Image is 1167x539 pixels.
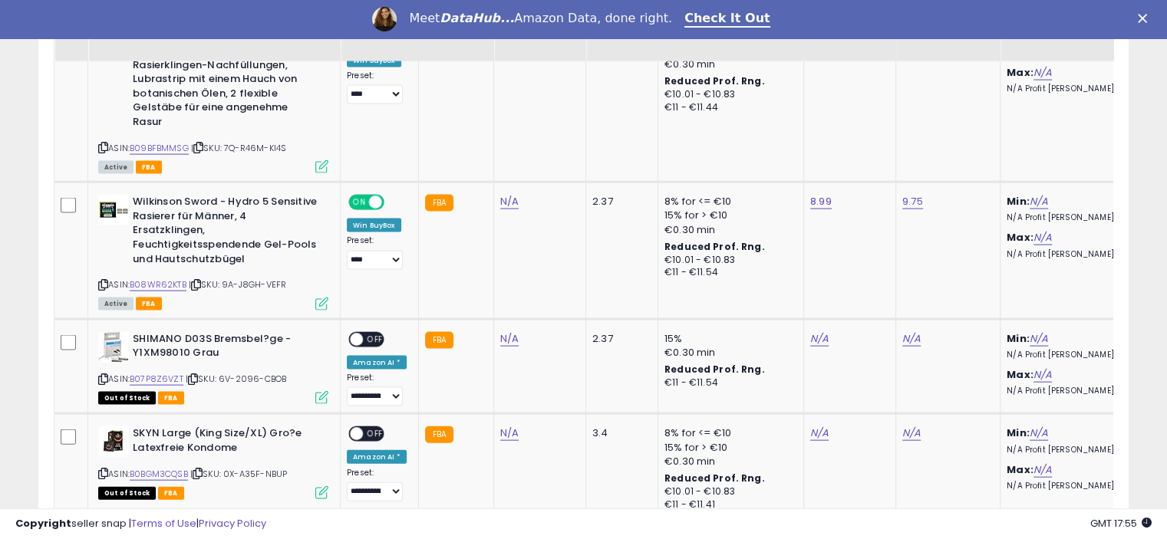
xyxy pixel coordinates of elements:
p: N/A Profit [PERSON_NAME] [1007,386,1134,396]
div: Preset: [347,373,407,407]
span: All listings that are currently out of stock and unavailable for purchase on Amazon [98,392,156,405]
div: €11 - €11.44 [664,101,792,114]
span: FBA [158,392,184,405]
strong: Copyright [15,516,71,531]
b: Max: [1007,462,1033,477]
a: N/A [1033,367,1052,383]
a: 8.99 [810,194,832,209]
p: N/A Profit [PERSON_NAME] [1007,445,1134,455]
span: FBA [136,297,162,311]
b: Reduced Prof. Rng. [664,472,765,485]
a: N/A [902,331,921,347]
div: 15% for > €10 [664,441,792,455]
div: Amazon AI * [347,356,407,370]
div: €0.30 min [664,455,792,468]
div: €0.30 min [664,346,792,360]
a: N/A [500,194,519,209]
div: Close [1138,14,1153,23]
a: N/A [1030,331,1048,347]
b: Reduced Prof. Rng. [664,240,765,253]
a: N/A [1033,230,1052,245]
a: N/A [810,331,829,347]
b: Min: [1007,331,1030,346]
div: 15% for > €10 [664,209,792,222]
a: Terms of Use [131,516,196,531]
div: 3.4 [592,426,646,440]
b: Reduced Prof. Rng. [664,74,765,87]
a: B08WR62KTB [130,278,186,291]
div: ASIN: [98,195,328,308]
div: €11 - €11.54 [664,376,792,389]
span: ON [350,196,369,209]
a: B07P8Z6VZT [130,373,183,386]
div: Fulfillment Cost [592,7,651,39]
div: €10.01 - €10.83 [664,254,792,267]
b: Reduced Prof. Rng. [664,363,765,376]
div: Win BuyBox [347,219,401,232]
div: Preset: [347,468,407,502]
div: €10.01 - €10.83 [664,485,792,498]
span: | SKU: 9A-J8GH-VEFR [189,278,286,291]
b: Min: [1007,426,1030,440]
span: | SKU: 7Q-R46M-KI4S [191,142,286,154]
span: | SKU: 6V-2096-CBOB [186,373,286,385]
th: The percentage added to the cost of goods (COGS) that forms the calculator for Min & Max prices. [1001,1,1146,61]
span: FBA [158,487,184,500]
img: 41nBjOSFvWL._SL40_.jpg [98,426,129,457]
img: 41lzyvsIePL._SL40_.jpg [98,332,129,363]
div: Preset: [347,71,407,105]
span: OFF [363,333,387,346]
b: Wilkinson Sword - Hydro 5 Sensitive Rasierer für Männer, 4 Ersatzklingen, Feuchtigkeitsspendende ... [133,195,319,270]
a: N/A [902,426,921,441]
small: FBA [425,332,453,349]
div: ASIN: [98,426,328,498]
small: FBA [425,195,453,212]
div: 8% for <= €10 [664,426,792,440]
p: N/A Profit [PERSON_NAME] [1007,84,1134,94]
img: 419RVIcmaIL._SL40_.jpg [98,195,129,225]
p: N/A Profit [PERSON_NAME] [1007,212,1134,223]
a: N/A [810,426,829,441]
span: OFF [363,428,387,441]
p: N/A Profit [PERSON_NAME] [1007,249,1134,260]
div: ASIN: [98,332,328,403]
p: N/A Profit [PERSON_NAME] [1007,481,1134,491]
a: 9.75 [902,194,923,209]
div: 8% for <= €10 [664,195,792,209]
b: Max: [1007,230,1033,245]
img: Profile image for Georgie [372,7,397,31]
span: OFF [382,196,407,209]
div: €11 - €11.54 [664,266,792,279]
div: €0.30 min [664,58,792,71]
a: B09BFBMMSG [130,142,189,155]
div: €10.01 - €10.83 [664,88,792,101]
div: ASIN: [98,30,328,173]
div: Preset: [347,235,407,270]
a: N/A [1030,194,1048,209]
b: Max: [1007,367,1033,382]
a: N/A [1033,65,1052,81]
div: €0.30 min [664,223,792,237]
div: 2.37 [592,195,646,209]
i: DataHub... [440,11,514,25]
span: All listings that are currently out of stock and unavailable for purchase on Amazon [98,487,156,500]
a: N/A [500,331,519,347]
span: All listings currently available for purchase on Amazon [98,161,134,174]
a: Check It Out [684,11,770,28]
a: N/A [1033,462,1052,478]
div: Amazon AI * [347,450,407,464]
span: FBA [136,161,162,174]
div: Cost (Exc. VAT) [500,7,579,39]
a: N/A [500,426,519,441]
b: SKYN Large (King Size/XL) Gro?e Latexfreie Kondome [133,426,319,458]
a: B0BGM3CQSB [130,468,188,481]
div: 15% [664,332,792,346]
small: FBA [425,426,453,443]
a: Privacy Policy [199,516,266,531]
div: 2.37 [592,332,646,346]
span: All listings currently available for purchase on Amazon [98,297,134,311]
div: Meet Amazon Data, done right. [409,11,672,26]
p: N/A Profit [PERSON_NAME] [1007,350,1134,360]
span: | SKU: 0X-A35F-NBUP [190,468,287,480]
b: Gillette ComfortGlide Breeze Rasierklingen Damen, 8er Pack Rasierklingen-Nachfüllungen, Lubrastri... [133,30,319,133]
